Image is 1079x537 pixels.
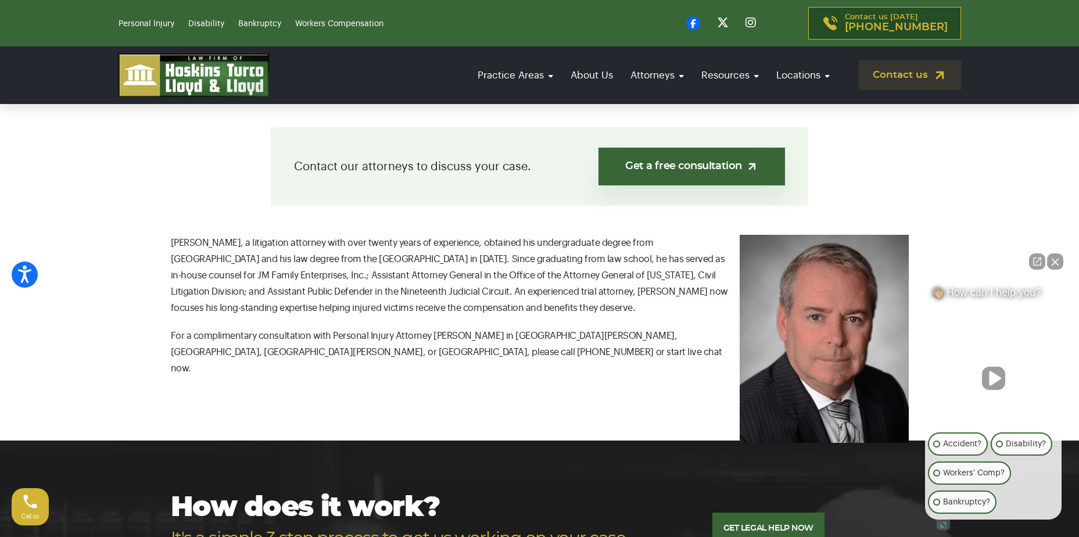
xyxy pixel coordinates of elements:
img: Kiernan P Moylan [740,235,909,443]
a: Contact us [DATE][PHONE_NUMBER] [808,7,961,40]
img: arrow-up-right-light.svg [746,160,758,173]
span: Call us [21,513,40,520]
a: Open intaker chat [937,520,950,530]
button: Unmute video [982,367,1005,390]
a: Personal Injury [119,20,174,28]
div: Contact our attorneys to discuss your case. [271,127,808,206]
a: Contact us [859,60,961,90]
span: [PHONE_NUMBER] [845,22,948,33]
a: Resources [696,59,765,92]
a: Practice Areas [472,59,559,92]
p: Disability? [1006,437,1046,451]
p: Accident? [943,437,981,451]
a: Disability [188,20,224,28]
a: Bankruptcy [238,20,281,28]
a: Open direct chat [1029,253,1045,270]
a: Attorneys [625,59,690,92]
a: Locations [770,59,836,92]
div: 👋🏼 How can I help you? [925,286,1062,305]
p: For a complimentary consultation with Personal Injury Attorney [PERSON_NAME] in [GEOGRAPHIC_DATA]... [171,328,909,377]
p: Workers' Comp? [943,466,1005,480]
img: logo [119,53,270,97]
a: Workers Compensation [295,20,383,28]
p: [PERSON_NAME], a litigation attorney with over twenty years of experience, obtained his undergrad... [171,235,909,316]
p: Bankruptcy? [943,495,990,509]
a: About Us [565,59,619,92]
a: Get a free consultation [598,148,785,185]
p: Contact us [DATE] [845,13,948,33]
button: Close Intaker Chat Widget [1047,253,1063,270]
